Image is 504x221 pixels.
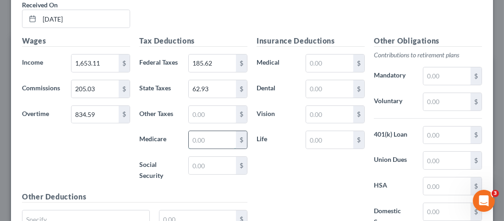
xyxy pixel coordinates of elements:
div: $ [471,177,482,195]
iframe: Intercom live chat [473,190,495,212]
input: 0.00 [71,106,119,123]
p: Contributions to retirement plans [374,50,482,60]
div: $ [236,80,247,98]
input: 0.00 [306,80,353,98]
label: Vision [252,105,301,124]
span: Received On [22,1,58,9]
label: Commissions [17,80,66,98]
div: $ [471,127,482,144]
input: 0.00 [423,177,471,195]
input: 0.00 [306,55,353,72]
input: 0.00 [423,152,471,169]
label: Overtime [17,105,66,124]
h5: Other Deductions [22,191,247,203]
label: Medical [252,54,301,72]
div: $ [236,106,247,123]
span: 3 [492,190,499,197]
input: 0.00 [189,106,236,123]
label: Medicare [135,131,184,149]
h5: Other Obligations [374,35,482,47]
input: 0.00 [71,80,119,98]
div: $ [119,80,130,98]
div: $ [353,80,364,98]
input: 0.00 [423,203,471,221]
label: Union Dues [369,151,418,170]
div: $ [471,152,482,169]
input: 0.00 [423,93,471,110]
span: Income [22,58,43,66]
div: $ [353,55,364,72]
input: 0.00 [423,127,471,144]
label: 401(k) Loan [369,126,418,144]
div: $ [471,203,482,221]
h5: Tax Deductions [139,35,247,47]
div: $ [353,106,364,123]
div: $ [353,131,364,149]
div: $ [119,106,130,123]
input: 0.00 [306,106,353,123]
input: 0.00 [71,55,119,72]
div: $ [236,157,247,174]
label: State Taxes [135,80,184,98]
label: Mandatory [369,67,418,85]
label: Dental [252,80,301,98]
div: $ [236,55,247,72]
input: 0.00 [306,131,353,149]
label: Other Taxes [135,105,184,124]
label: Federal Taxes [135,54,184,72]
div: $ [471,67,482,85]
input: MM/DD/YYYY [39,10,130,28]
label: HSA [369,177,418,195]
div: $ [236,131,247,149]
div: $ [119,55,130,72]
input: 0.00 [189,55,236,72]
div: $ [471,93,482,110]
input: 0.00 [423,67,471,85]
input: 0.00 [189,80,236,98]
input: 0.00 [189,157,236,174]
label: Voluntary [369,93,418,111]
label: Social Security [135,156,184,184]
label: Life [252,131,301,149]
input: 0.00 [189,131,236,149]
h5: Wages [22,35,130,47]
h5: Insurance Deductions [257,35,365,47]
